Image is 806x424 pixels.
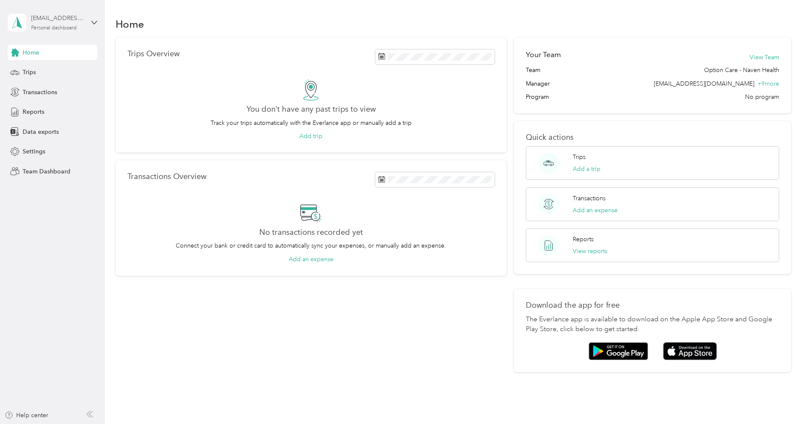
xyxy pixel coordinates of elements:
p: Track your trips automatically with the Everlance app or manually add a trip [211,118,412,127]
span: Team [526,66,540,75]
button: Add trip [299,132,322,141]
span: No program [745,92,779,101]
span: Team Dashboard [23,167,70,176]
span: [EMAIL_ADDRESS][DOMAIN_NAME] [654,80,754,87]
p: Download the app for free [526,301,779,310]
button: Add an expense [573,206,618,215]
div: [EMAIL_ADDRESS][DOMAIN_NAME] [31,14,84,23]
button: Add a trip [573,164,600,173]
p: The Everlance app is available to download on the Apple App Store and Google Play Store, click be... [526,314,779,335]
button: Help center [5,411,48,420]
span: Settings [23,147,45,156]
div: Personal dashboard [31,26,77,31]
span: Option Care - Naven Health [704,66,779,75]
span: Home [23,48,39,57]
span: Trips [23,68,36,77]
img: Google play [589,342,648,360]
p: Quick actions [526,133,779,142]
p: Trips [573,153,586,162]
h2: You don’t have any past trips to view [246,105,376,114]
img: App store [663,342,717,361]
span: Transactions [23,88,57,97]
p: Connect your bank or credit card to automatically sync your expenses, or manually add an expense. [176,241,446,250]
h2: Your Team [526,49,561,60]
span: Data exports [23,127,59,136]
h2: No transactions recorded yet [259,228,363,237]
p: Transactions [573,194,606,203]
button: Add an expense [289,255,333,264]
span: + 9 more [757,80,779,87]
p: Trips Overview [128,49,180,58]
p: Transactions Overview [128,172,206,181]
span: Manager [526,79,550,88]
span: Reports [23,107,44,116]
span: Program [526,92,549,101]
h1: Home [116,20,144,29]
button: View reports [573,247,607,256]
iframe: Everlance-gr Chat Button Frame [758,376,806,424]
button: View Team [750,53,779,62]
p: Reports [573,235,594,244]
